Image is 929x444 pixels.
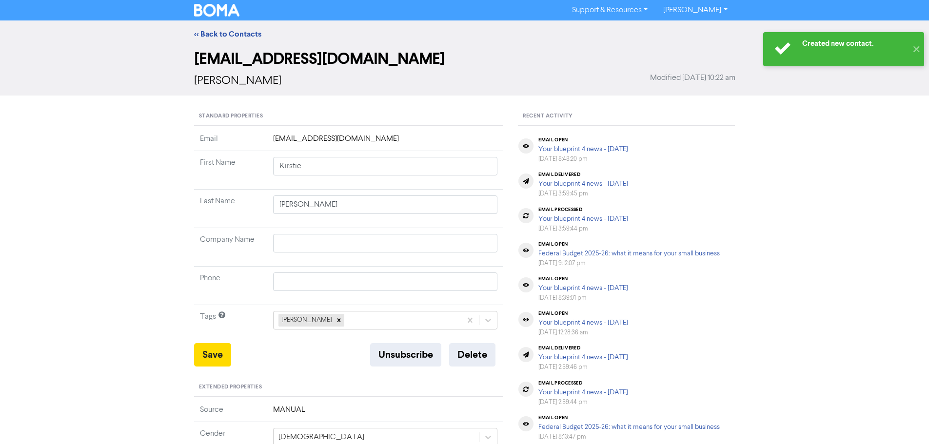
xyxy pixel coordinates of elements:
td: Last Name [194,190,267,228]
div: email open [538,415,720,421]
a: Your blueprint 4 news - [DATE] [538,146,628,153]
td: Phone [194,267,267,305]
div: [DATE] 3:59:44 pm [538,224,628,233]
div: [DATE] 2:59:46 pm [538,363,628,372]
a: Your blueprint 4 news - [DATE] [538,180,628,187]
td: [EMAIL_ADDRESS][DOMAIN_NAME] [267,133,504,151]
button: Delete [449,343,495,367]
div: [PERSON_NAME] [278,314,334,327]
a: [PERSON_NAME] [655,2,735,18]
td: First Name [194,151,267,190]
a: Your blueprint 4 news - [DATE] [538,354,628,361]
div: Extended Properties [194,378,504,397]
a: Support & Resources [564,2,655,18]
div: [DATE] 2:59:44 pm [538,398,628,407]
div: email open [538,310,628,316]
div: email delivered [538,345,628,351]
button: Save [194,343,231,367]
iframe: Chat Widget [880,397,929,444]
div: Recent Activity [518,107,735,126]
div: [DATE] 8:13:47 pm [538,432,720,442]
div: [DATE] 8:48:20 pm [538,154,628,164]
div: email open [538,137,628,143]
div: [DATE] 8:39:01 pm [538,293,628,303]
div: email delivered [538,172,628,177]
td: Tags [194,305,267,344]
span: Modified [DATE] 10:22 am [650,72,735,84]
h2: [EMAIL_ADDRESS][DOMAIN_NAME] [194,50,735,68]
div: email processed [538,380,628,386]
div: [DATE] 9:12:07 pm [538,259,720,268]
div: [DATE] 12:28:36 am [538,328,628,337]
span: [PERSON_NAME] [194,75,281,87]
div: email open [538,241,720,247]
div: Standard Properties [194,107,504,126]
td: Company Name [194,228,267,267]
td: MANUAL [267,404,504,422]
td: Source [194,404,267,422]
a: Federal Budget 2025-26: what it means for your small business [538,424,720,430]
img: BOMA Logo [194,4,240,17]
div: Created new contact. [802,39,907,49]
div: [DEMOGRAPHIC_DATA] [278,431,364,443]
td: Email [194,133,267,151]
a: Your blueprint 4 news - [DATE] [538,389,628,396]
div: email processed [538,207,628,212]
a: Your blueprint 4 news - [DATE] [538,285,628,291]
a: Your blueprint 4 news - [DATE] [538,215,628,222]
a: Federal Budget 2025-26: what it means for your small business [538,250,720,257]
button: Unsubscribe [370,343,441,367]
a: Your blueprint 4 news - [DATE] [538,319,628,326]
a: << Back to Contacts [194,29,261,39]
div: [DATE] 3:59:45 pm [538,189,628,198]
div: email open [538,276,628,282]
